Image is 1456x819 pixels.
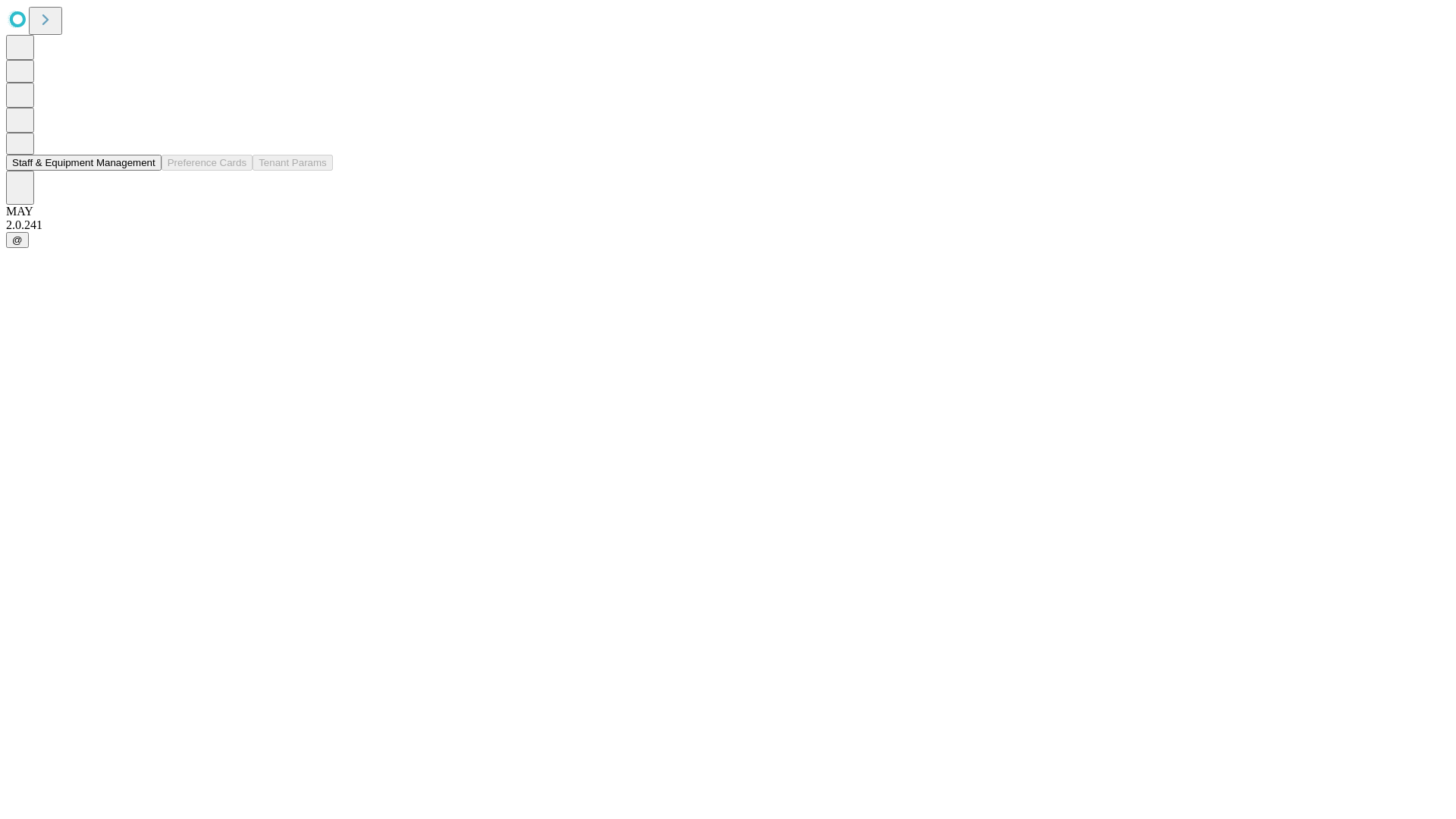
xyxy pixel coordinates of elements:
[6,155,162,171] button: Staff & Equipment Management
[12,234,23,246] span: @
[6,218,1450,232] div: 2.0.241
[6,232,29,248] button: @
[6,205,1450,218] div: MAY
[162,155,253,171] button: Preference Cards
[253,155,333,171] button: Tenant Params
